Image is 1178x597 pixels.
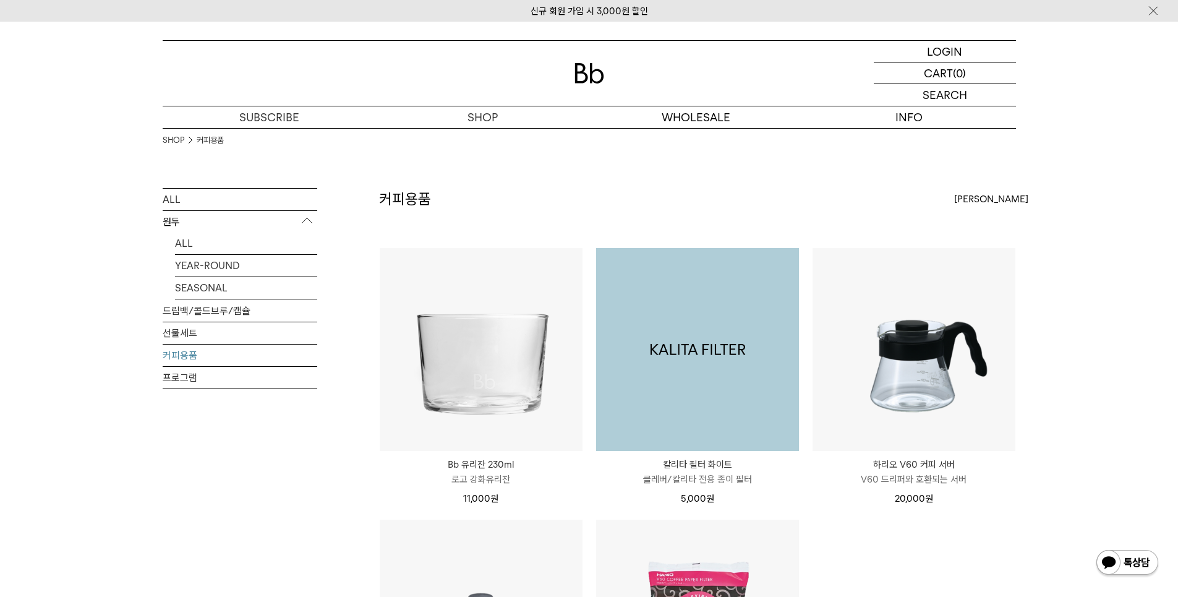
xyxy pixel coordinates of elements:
[925,493,933,504] span: 원
[954,192,1028,207] span: [PERSON_NAME]
[463,493,498,504] span: 11,000
[596,248,799,451] img: 1000000266_add2_09.jpg
[923,84,967,106] p: SEARCH
[813,472,1015,487] p: V60 드리퍼와 호환되는 서버
[163,211,317,233] p: 원두
[813,457,1015,487] a: 하리오 V60 커피 서버 V60 드리퍼와 호환되는 서버
[706,493,714,504] span: 원
[175,233,317,254] a: ALL
[163,322,317,344] a: 선물세트
[380,472,583,487] p: 로고 강화유리잔
[175,255,317,277] a: YEAR-ROUND
[376,106,589,128] a: SHOP
[163,367,317,389] a: 프로그램
[163,134,184,147] a: SHOP
[197,134,224,147] a: 커피용품
[380,457,583,487] a: Bb 유리잔 230ml 로고 강화유리잔
[681,493,714,504] span: 5,000
[163,106,376,128] a: SUBSCRIBE
[596,472,799,487] p: 클레버/칼리타 전용 종이 필터
[596,248,799,451] a: 칼리타 필터 화이트
[803,106,1016,128] p: INFO
[380,457,583,472] p: Bb 유리잔 230ml
[163,345,317,366] a: 커피용품
[163,189,317,210] a: ALL
[927,41,962,62] p: LOGIN
[813,457,1015,472] p: 하리오 V60 커피 서버
[380,248,583,451] img: Bb 유리잔 230ml
[490,493,498,504] span: 원
[874,41,1016,62] a: LOGIN
[531,6,648,17] a: 신규 회원 가입 시 3,000원 할인
[163,300,317,322] a: 드립백/콜드브루/캡슐
[574,63,604,84] img: 로고
[1095,549,1159,578] img: 카카오톡 채널 1:1 채팅 버튼
[813,248,1015,451] img: 하리오 V60 커피 서버
[924,62,953,84] p: CART
[379,189,431,210] h2: 커피용품
[596,457,799,472] p: 칼리타 필터 화이트
[175,277,317,299] a: SEASONAL
[596,457,799,487] a: 칼리타 필터 화이트 클레버/칼리타 전용 종이 필터
[589,106,803,128] p: WHOLESALE
[895,493,933,504] span: 20,000
[874,62,1016,84] a: CART (0)
[953,62,966,84] p: (0)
